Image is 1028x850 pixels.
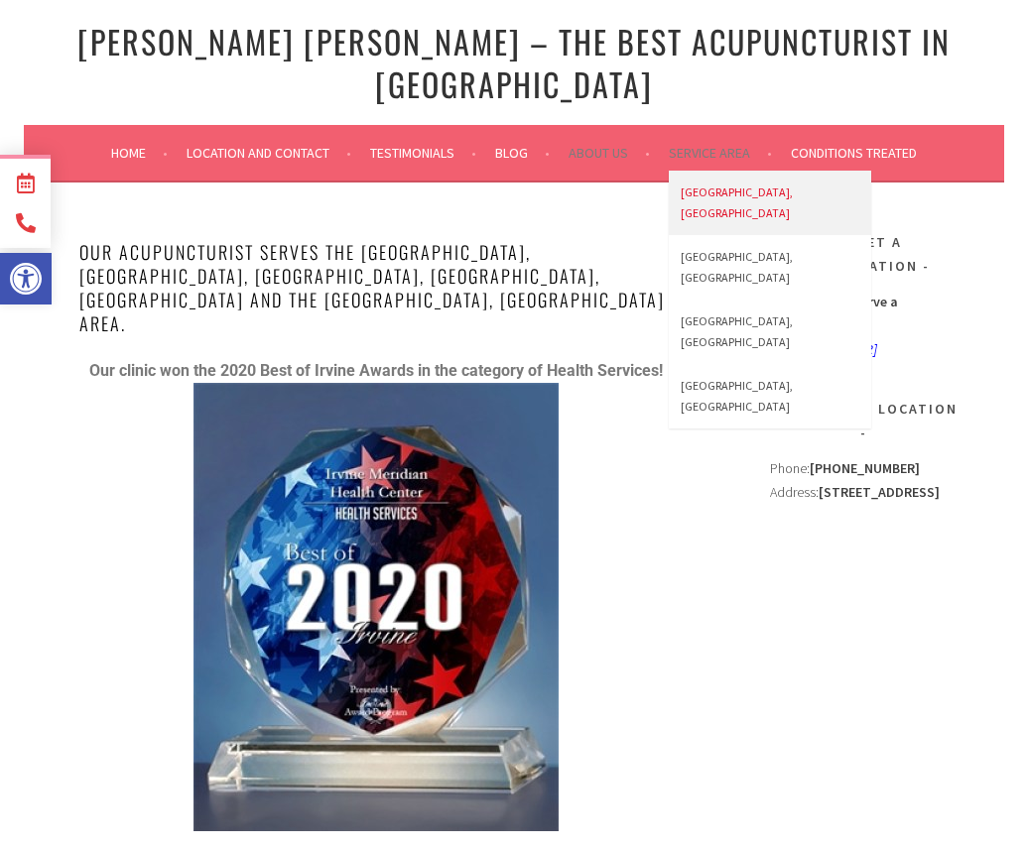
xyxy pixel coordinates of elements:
[569,141,650,165] a: About Us
[669,364,871,428] a: [GEOGRAPHIC_DATA], [GEOGRAPHIC_DATA]
[669,235,871,300] a: [GEOGRAPHIC_DATA], [GEOGRAPHIC_DATA]
[669,300,871,364] a: [GEOGRAPHIC_DATA], [GEOGRAPHIC_DATA]
[187,141,351,165] a: Location and Contact
[791,141,917,165] a: Conditions Treated
[770,456,959,480] div: Phone:
[111,141,168,165] a: Home
[819,483,940,501] strong: [STREET_ADDRESS]
[79,239,665,336] span: oUR Acupuncturist serves the [GEOGRAPHIC_DATA], [GEOGRAPHIC_DATA], [GEOGRAPHIC_DATA], [GEOGRAPHIC...
[669,171,871,235] a: [GEOGRAPHIC_DATA], [GEOGRAPHIC_DATA]
[810,459,920,477] strong: [PHONE_NUMBER]
[370,141,476,165] a: Testimonials
[89,361,663,380] strong: Our clinic won the 2020 Best of Irvine Awards in the category of Health Services!
[770,456,959,752] div: Address:
[193,383,559,831] img: Best of Acupuncturist Health Services in Irvine 2020
[495,141,550,165] a: Blog
[669,141,772,165] a: Service Area
[77,18,951,107] a: [PERSON_NAME] [PERSON_NAME] – The Best Acupuncturist In [GEOGRAPHIC_DATA]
